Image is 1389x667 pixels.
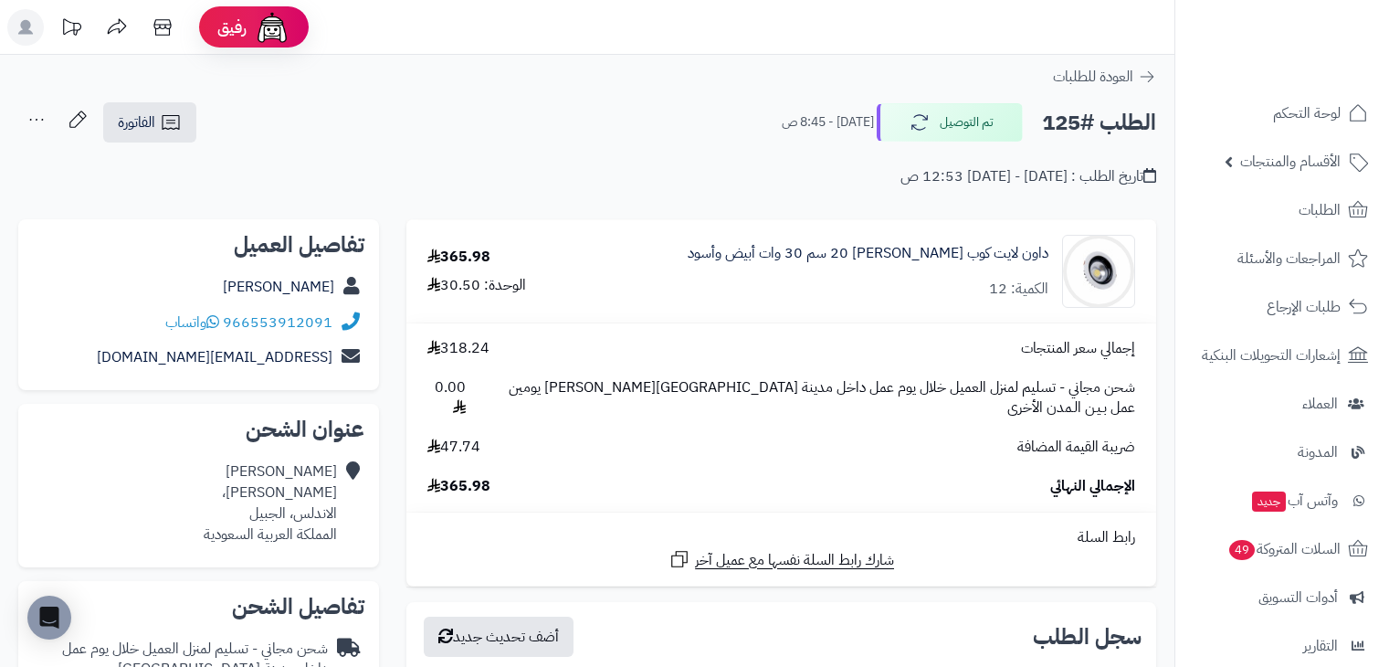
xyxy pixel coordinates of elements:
a: أدوات التسويق [1186,576,1378,619]
div: تاريخ الطلب : [DATE] - [DATE] 12:53 ص [900,166,1156,187]
a: [PERSON_NAME] [223,276,334,298]
a: العملاء [1186,382,1378,426]
div: 365.98 [427,247,490,268]
span: المدونة [1298,439,1338,465]
span: العودة للطلبات [1053,66,1133,88]
div: [PERSON_NAME] [PERSON_NAME]، الاندلس، الجبيل المملكة العربية السعودية [204,461,337,545]
a: داون لايت كوب [PERSON_NAME] 20 سم 30 وات أبيض وأسود [688,243,1048,264]
a: شارك رابط السلة نفسها مع عميل آخر [668,548,894,571]
a: العودة للطلبات [1053,66,1156,88]
img: logo-2.png [1265,47,1372,85]
button: تم التوصيل [877,103,1023,142]
span: شحن مجاني - تسليم لمنزل العميل خلال يوم عمل داخل مدينة [GEOGRAPHIC_DATA][PERSON_NAME] يومين عمل ب... [484,377,1135,419]
span: التقارير [1303,633,1338,659]
a: تحديثات المنصة [48,9,94,50]
span: رفيق [217,16,247,38]
a: إشعارات التحويلات البنكية [1186,333,1378,377]
span: الفاتورة [118,111,155,133]
img: 1739280907-p20-90x90.jpg [1063,235,1134,308]
span: الطلبات [1299,197,1341,223]
a: السلات المتروكة49 [1186,527,1378,571]
span: أدوات التسويق [1258,585,1338,610]
div: الكمية: 12 [989,279,1048,300]
a: المدونة [1186,430,1378,474]
span: 49 [1229,540,1255,560]
a: المراجعات والأسئلة [1186,237,1378,281]
div: Open Intercom Messenger [27,596,71,640]
span: 47.74 [427,437,480,458]
a: [EMAIL_ADDRESS][DOMAIN_NAME] [97,346,332,368]
span: السلات المتروكة [1227,536,1341,562]
span: 318.24 [427,338,489,359]
span: طلبات الإرجاع [1267,294,1341,320]
span: جديد [1252,492,1286,512]
h2: الطلب #125 [1042,104,1156,142]
a: الفاتورة [103,102,196,143]
span: وآتس آب [1250,488,1338,513]
span: إجمالي سعر المنتجات [1021,338,1135,359]
h2: تفاصيل العميل [33,234,364,256]
span: المراجعات والأسئلة [1237,246,1341,271]
span: لوحة التحكم [1273,101,1341,126]
span: الإجمالي النهائي [1050,476,1135,497]
h3: سجل الطلب [1033,626,1142,648]
a: لوحة التحكم [1186,91,1378,135]
small: [DATE] - 8:45 ص [782,113,874,132]
span: ضريبة القيمة المضافة [1017,437,1135,458]
a: طلبات الإرجاع [1186,285,1378,329]
h2: تفاصيل الشحن [33,596,364,618]
span: شارك رابط السلة نفسها مع عميل آخر [695,550,894,571]
a: واتساب [165,312,219,333]
a: وآتس آبجديد [1186,479,1378,523]
span: 0.00 [427,377,465,419]
span: 365.98 [427,476,490,497]
button: أضف تحديث جديد [424,617,573,657]
h2: عنوان الشحن [33,418,364,440]
span: العملاء [1302,391,1338,417]
div: رابط السلة [414,527,1149,548]
span: الأقسام والمنتجات [1240,149,1341,175]
a: الطلبات [1186,188,1378,232]
a: 966553912091 [223,312,332,333]
span: إشعارات التحويلات البنكية [1202,343,1341,368]
img: ai-face.png [254,9,290,46]
div: الوحدة: 30.50 [427,275,526,296]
